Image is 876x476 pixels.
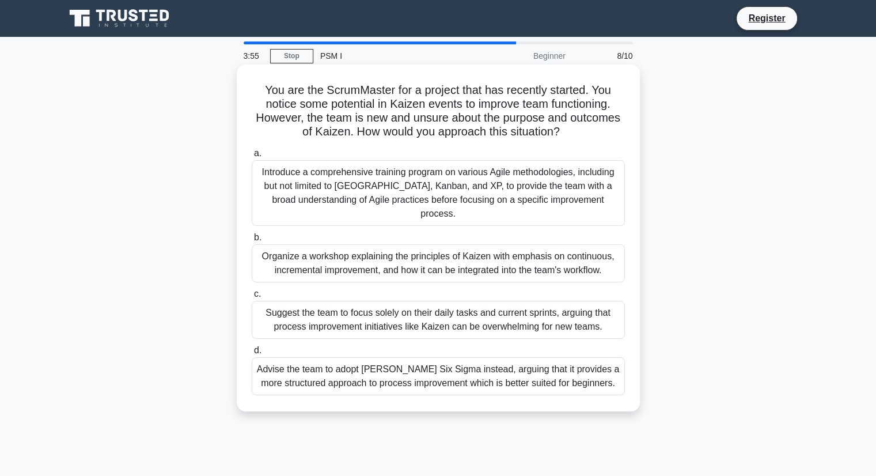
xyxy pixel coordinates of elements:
[254,345,261,355] span: d.
[252,301,625,339] div: Suggest the team to focus solely on their daily tasks and current sprints, arguing that process i...
[472,44,572,67] div: Beginner
[254,289,261,299] span: c.
[270,49,313,63] a: Stop
[252,244,625,282] div: Organize a workshop explaining the principles of Kaizen with emphasis on continuous, incremental ...
[254,148,261,158] span: a.
[252,160,625,226] div: Introduce a comprehensive training program on various Agile methodologies, including but not limi...
[237,44,270,67] div: 3:55
[251,83,626,139] h5: You are the ScrumMaster for a project that has recently started. You notice some potential in Kai...
[313,44,472,67] div: PSM I
[252,357,625,395] div: Advise the team to adopt [PERSON_NAME] Six Sigma instead, arguing that it provides a more structu...
[741,11,792,25] a: Register
[572,44,640,67] div: 8/10
[254,232,261,242] span: b.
